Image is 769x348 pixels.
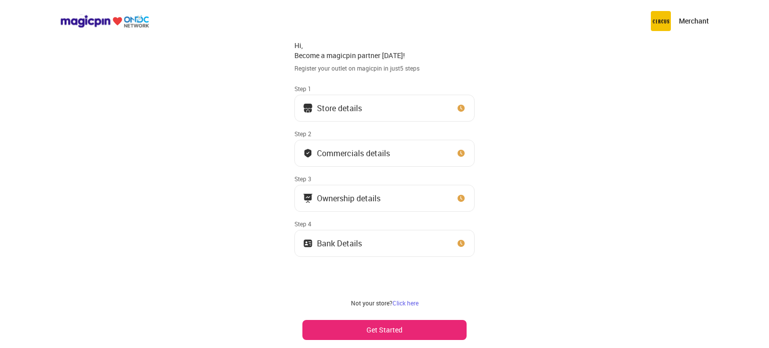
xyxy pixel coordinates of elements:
[302,320,467,340] button: Get Started
[393,299,419,307] a: Click here
[317,241,362,246] div: Bank Details
[651,11,671,31] img: circus.b677b59b.png
[60,15,149,28] img: ondc-logo-new-small.8a59708e.svg
[456,103,466,113] img: clock_icon_new.67dbf243.svg
[303,103,313,113] img: storeIcon.9b1f7264.svg
[456,193,466,203] img: clock_icon_new.67dbf243.svg
[294,64,475,73] div: Register your outlet on magicpin in just 5 steps
[294,130,475,138] div: Step 2
[303,148,313,158] img: bank_details_tick.fdc3558c.svg
[317,151,390,156] div: Commercials details
[317,196,380,201] div: Ownership details
[294,175,475,183] div: Step 3
[294,140,475,167] button: Commercials details
[456,238,466,248] img: clock_icon_new.67dbf243.svg
[317,106,362,111] div: Store details
[303,238,313,248] img: ownership_icon.37569ceb.svg
[303,193,313,203] img: commercials_icon.983f7837.svg
[351,299,393,307] span: Not your store?
[294,230,475,257] button: Bank Details
[294,41,475,60] div: Hi, Become a magicpin partner [DATE]!
[294,185,475,212] button: Ownership details
[294,220,475,228] div: Step 4
[679,16,709,26] p: Merchant
[294,95,475,122] button: Store details
[456,148,466,158] img: clock_icon_new.67dbf243.svg
[294,85,475,93] div: Step 1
